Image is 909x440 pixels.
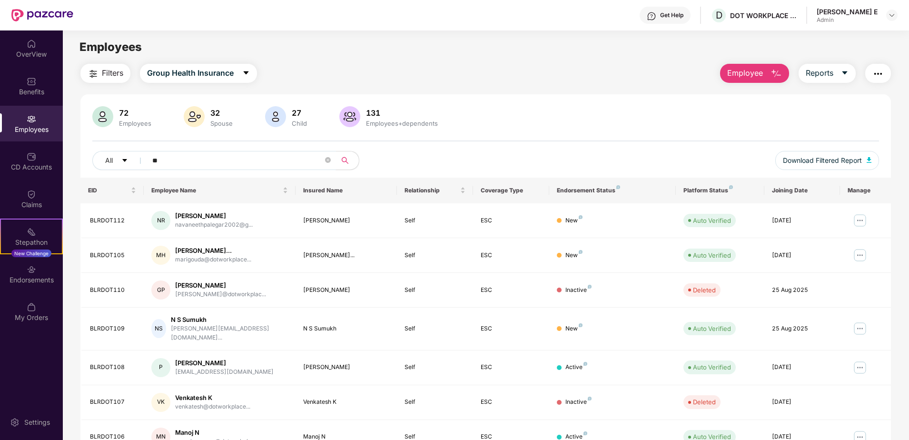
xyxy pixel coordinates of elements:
div: Venkatesh K [175,393,250,402]
span: caret-down [841,69,849,78]
div: NR [151,211,170,230]
div: VK [151,393,170,412]
div: [PERSON_NAME] [303,216,389,225]
th: Insured Name [296,178,397,203]
img: svg+xml;base64,PHN2ZyB4bWxucz0iaHR0cDovL3d3dy53My5vcmcvMjAwMC9zdmciIHdpZHRoPSI4IiBoZWlnaHQ9IjgiIH... [588,397,592,400]
img: manageButton [852,360,868,375]
div: Auto Verified [693,216,731,225]
span: Employee [727,67,763,79]
div: Platform Status [683,187,757,194]
div: New Challenge [11,250,51,257]
button: Reportscaret-down [799,64,856,83]
div: Settings [21,418,53,427]
div: [PERSON_NAME] E [817,7,878,16]
div: Active [565,363,587,372]
div: Inactive [565,398,592,407]
div: GP [151,280,170,300]
button: Download Filtered Report [775,151,879,170]
th: Relationship [397,178,473,203]
img: svg+xml;base64,PHN2ZyBpZD0iQmVuZWZpdHMiIHhtbG5zPSJodHRwOi8vd3d3LnczLm9yZy8yMDAwL3N2ZyIgd2lkdGg9Ij... [27,77,36,86]
div: BLRDOT110 [90,286,136,295]
img: svg+xml;base64,PHN2ZyBpZD0iQ0RfQWNjb3VudHMiIGRhdGEtbmFtZT0iQ0QgQWNjb3VudHMiIHhtbG5zPSJodHRwOi8vd3... [27,152,36,161]
img: svg+xml;base64,PHN2ZyB4bWxucz0iaHR0cDovL3d3dy53My5vcmcvMjAwMC9zdmciIHdpZHRoPSI4IiBoZWlnaHQ9IjgiIH... [579,215,583,219]
img: svg+xml;base64,PHN2ZyB4bWxucz0iaHR0cDovL3d3dy53My5vcmcvMjAwMC9zdmciIHdpZHRoPSI4IiBoZWlnaHQ9IjgiIH... [616,185,620,189]
div: Manoj N [175,428,252,437]
img: svg+xml;base64,PHN2ZyBpZD0iRW5kb3JzZW1lbnRzIiB4bWxucz0iaHR0cDovL3d3dy53My5vcmcvMjAwMC9zdmciIHdpZH... [27,265,36,274]
img: svg+xml;base64,PHN2ZyB4bWxucz0iaHR0cDovL3d3dy53My5vcmcvMjAwMC9zdmciIHdpZHRoPSI4IiBoZWlnaHQ9IjgiIH... [583,431,587,435]
div: Auto Verified [693,250,731,260]
span: Employee Name [151,187,281,194]
div: [PERSON_NAME] [175,359,274,368]
div: New [565,324,583,333]
div: BLRDOT107 [90,398,136,407]
div: ESC [481,216,542,225]
img: manageButton [852,248,868,263]
span: EID [88,187,129,194]
div: DOT WORKPLACE SOLUTIONS PRIVATE LIMITED [730,11,797,20]
div: [PERSON_NAME]... [303,251,389,260]
div: 131 [364,108,440,118]
div: Self [405,286,465,295]
img: svg+xml;base64,PHN2ZyB4bWxucz0iaHR0cDovL3d3dy53My5vcmcvMjAwMC9zdmciIHdpZHRoPSI4IiBoZWlnaHQ9IjgiIH... [583,362,587,366]
img: svg+xml;base64,PHN2ZyB4bWxucz0iaHR0cDovL3d3dy53My5vcmcvMjAwMC9zdmciIHdpZHRoPSI4IiBoZWlnaHQ9IjgiIH... [729,185,733,189]
button: Filters [80,64,130,83]
span: close-circle [325,156,331,165]
img: New Pazcare Logo [11,9,73,21]
div: ESC [481,324,542,333]
div: Self [405,251,465,260]
th: EID [80,178,144,203]
th: Joining Date [764,178,840,203]
img: svg+xml;base64,PHN2ZyBpZD0iSGVscC0zMngzMiIgeG1sbnM9Imh0dHA6Ly93d3cudzMub3JnLzIwMDAvc3ZnIiB3aWR0aD... [647,11,656,21]
img: svg+xml;base64,PHN2ZyB4bWxucz0iaHR0cDovL3d3dy53My5vcmcvMjAwMC9zdmciIHhtbG5zOnhsaW5rPSJodHRwOi8vd3... [92,106,113,127]
div: Deleted [693,397,716,407]
div: Self [405,216,465,225]
div: Venkatesh K [303,398,389,407]
div: Child [290,120,309,127]
div: ESC [481,363,542,372]
img: svg+xml;base64,PHN2ZyB4bWxucz0iaHR0cDovL3d3dy53My5vcmcvMjAwMC9zdmciIHhtbG5zOnhsaW5rPSJodHRwOi8vd3... [184,106,205,127]
div: MH [151,246,170,265]
img: svg+xml;base64,PHN2ZyB4bWxucz0iaHR0cDovL3d3dy53My5vcmcvMjAwMC9zdmciIHhtbG5zOnhsaW5rPSJodHRwOi8vd3... [339,106,360,127]
img: svg+xml;base64,PHN2ZyBpZD0iRW1wbG95ZWVzIiB4bWxucz0iaHR0cDovL3d3dy53My5vcmcvMjAwMC9zdmciIHdpZHRoPS... [27,114,36,124]
div: Auto Verified [693,324,731,333]
div: [PERSON_NAME] [303,363,389,372]
div: marigouda@dotworkplace... [175,255,251,264]
div: [DATE] [772,216,833,225]
div: Employees+dependents [364,120,440,127]
div: NS [151,319,166,338]
div: Endorsement Status [557,187,668,194]
div: Self [405,398,465,407]
div: ESC [481,286,542,295]
img: svg+xml;base64,PHN2ZyB4bWxucz0iaHR0cDovL3d3dy53My5vcmcvMjAwMC9zdmciIHdpZHRoPSI4IiBoZWlnaHQ9IjgiIH... [579,323,583,327]
img: svg+xml;base64,PHN2ZyB4bWxucz0iaHR0cDovL3d3dy53My5vcmcvMjAwMC9zdmciIHhtbG5zOnhsaW5rPSJodHRwOi8vd3... [265,106,286,127]
button: search [336,151,359,170]
img: svg+xml;base64,PHN2ZyB4bWxucz0iaHR0cDovL3d3dy53My5vcmcvMjAwMC9zdmciIHdpZHRoPSIyNCIgaGVpZ2h0PSIyNC... [872,68,884,80]
div: [PERSON_NAME][EMAIL_ADDRESS][DOMAIN_NAME]... [171,324,288,342]
span: Download Filtered Report [783,155,862,166]
div: 32 [208,108,235,118]
img: svg+xml;base64,PHN2ZyB4bWxucz0iaHR0cDovL3d3dy53My5vcmcvMjAwMC9zdmciIHdpZHRoPSI4IiBoZWlnaHQ9IjgiIH... [588,285,592,289]
div: Get Help [660,11,683,19]
th: Coverage Type [473,178,549,203]
img: svg+xml;base64,PHN2ZyBpZD0iRHJvcGRvd24tMzJ4MzIiIHhtbG5zPSJodHRwOi8vd3d3LnczLm9yZy8yMDAwL3N2ZyIgd2... [888,11,896,19]
th: Employee Name [144,178,296,203]
div: Self [405,324,465,333]
button: Employee [720,64,789,83]
div: New [565,216,583,225]
span: Filters [102,67,123,79]
div: [DATE] [772,363,833,372]
span: All [105,155,113,166]
div: Stepathon [1,238,62,247]
div: Inactive [565,286,592,295]
div: New [565,251,583,260]
img: svg+xml;base64,PHN2ZyB4bWxucz0iaHR0cDovL3d3dy53My5vcmcvMjAwMC9zdmciIHhtbG5zOnhsaW5rPSJodHRwOi8vd3... [867,157,871,163]
img: svg+xml;base64,PHN2ZyBpZD0iQ2xhaW0iIHhtbG5zPSJodHRwOi8vd3d3LnczLm9yZy8yMDAwL3N2ZyIgd2lkdGg9IjIwIi... [27,190,36,199]
div: [DATE] [772,251,833,260]
img: svg+xml;base64,PHN2ZyB4bWxucz0iaHR0cDovL3d3dy53My5vcmcvMjAwMC9zdmciIHhtbG5zOnhsaW5rPSJodHRwOi8vd3... [771,68,782,80]
div: [PERSON_NAME] [175,281,266,290]
div: [DATE] [772,398,833,407]
div: Admin [817,16,878,24]
div: 25 Aug 2025 [772,324,833,333]
div: [PERSON_NAME] [303,286,389,295]
div: Auto Verified [693,362,731,372]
